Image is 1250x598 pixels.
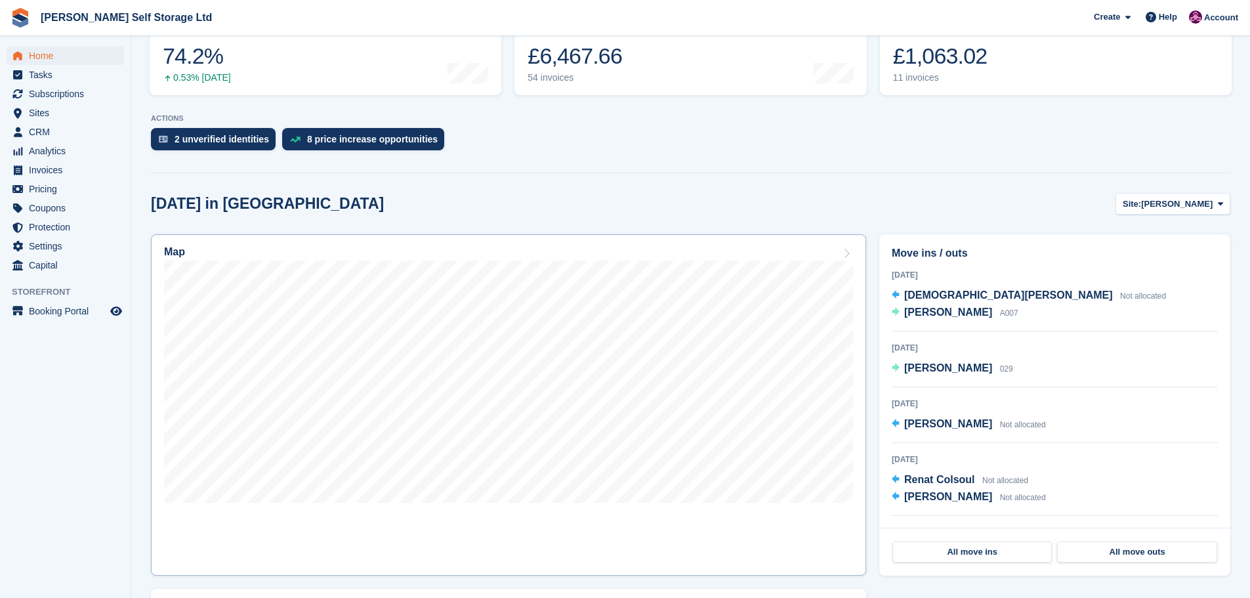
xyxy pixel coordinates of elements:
a: [PERSON_NAME] Not allocated [892,489,1046,506]
span: A007 [1000,309,1018,318]
a: All move ins [892,542,1052,563]
span: Not allocated [1000,420,1046,429]
a: All move outs [1057,542,1217,563]
p: ACTIONS [151,114,1230,123]
div: [DATE] [892,269,1218,281]
span: Not allocated [982,476,1028,485]
span: Account [1204,11,1238,24]
span: Tasks [29,66,108,84]
a: 2 unverified identities [151,128,282,157]
span: Protection [29,218,108,236]
span: Help [1159,11,1177,24]
span: Home [29,47,108,65]
a: [DEMOGRAPHIC_DATA][PERSON_NAME] Not allocated [892,288,1166,305]
span: Pricing [29,180,108,198]
div: 11 invoices [893,72,988,83]
h2: Move ins / outs [892,246,1218,261]
span: Coupons [29,199,108,217]
span: Sites [29,104,108,122]
div: [DATE] [892,342,1218,354]
a: Awaiting payment £1,063.02 11 invoices [880,12,1232,95]
div: 0.53% [DATE] [163,72,231,83]
a: menu [7,142,124,160]
span: Subscriptions [29,85,108,103]
a: menu [7,47,124,65]
div: [DATE] [892,454,1218,465]
div: [DATE] [892,398,1218,410]
div: [DATE] [892,526,1218,538]
span: Site: [1123,198,1141,211]
span: [PERSON_NAME] [904,307,992,318]
div: £6,467.66 [528,43,625,70]
div: 2 unverified identities [175,134,269,144]
span: [PERSON_NAME] [1141,198,1213,211]
a: menu [7,85,124,103]
a: Occupancy 74.2% 0.53% [DATE] [150,12,501,95]
span: Capital [29,256,108,274]
a: menu [7,180,124,198]
span: Settings [29,237,108,255]
a: Preview store [108,303,124,319]
div: 54 invoices [528,72,625,83]
span: Create [1094,11,1120,24]
span: 029 [1000,364,1013,374]
img: Lydia Wild [1189,11,1202,24]
a: menu [7,66,124,84]
a: [PERSON_NAME] Self Storage Ltd [35,7,217,28]
span: [DEMOGRAPHIC_DATA][PERSON_NAME] [904,289,1113,301]
img: verify_identity-adf6edd0f0f0b5bbfe63781bf79b02c33cf7c696d77639b501bdc392416b5a36.svg [159,135,168,143]
div: 74.2% [163,43,231,70]
span: Not allocated [1120,291,1166,301]
span: [PERSON_NAME] [904,491,992,502]
span: Renat Colsoul [904,474,975,485]
a: [PERSON_NAME] Not allocated [892,416,1046,433]
a: menu [7,123,124,141]
a: menu [7,256,124,274]
img: price_increase_opportunities-93ffe204e8149a01c8c9dc8f82e8f89637d9d84a8eef4429ea346261dce0b2c0.svg [290,137,301,142]
a: menu [7,104,124,122]
a: Map [151,234,866,576]
span: [PERSON_NAME] [904,362,992,374]
a: menu [7,199,124,217]
span: [PERSON_NAME] [904,418,992,429]
a: 8 price increase opportunities [282,128,451,157]
span: Storefront [12,286,131,299]
span: Not allocated [1000,493,1046,502]
span: Analytics [29,142,108,160]
div: £1,063.02 [893,43,988,70]
a: Renat Colsoul Not allocated [892,472,1028,489]
div: 8 price increase opportunities [307,134,438,144]
button: Site: [PERSON_NAME] [1115,193,1230,215]
a: Month-to-date sales £6,467.66 54 invoices [514,12,866,95]
a: menu [7,218,124,236]
a: menu [7,161,124,179]
span: CRM [29,123,108,141]
a: menu [7,302,124,320]
h2: Map [164,246,185,258]
a: [PERSON_NAME] 029 [892,360,1013,377]
a: [PERSON_NAME] A007 [892,305,1018,322]
span: Invoices [29,161,108,179]
span: Booking Portal [29,302,108,320]
a: menu [7,237,124,255]
img: stora-icon-8386f47178a22dfd0bd8f6a31ec36ba5ce8667c1dd55bd0f319d3a0aa187defe.svg [10,8,30,28]
h2: [DATE] in [GEOGRAPHIC_DATA] [151,195,384,213]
